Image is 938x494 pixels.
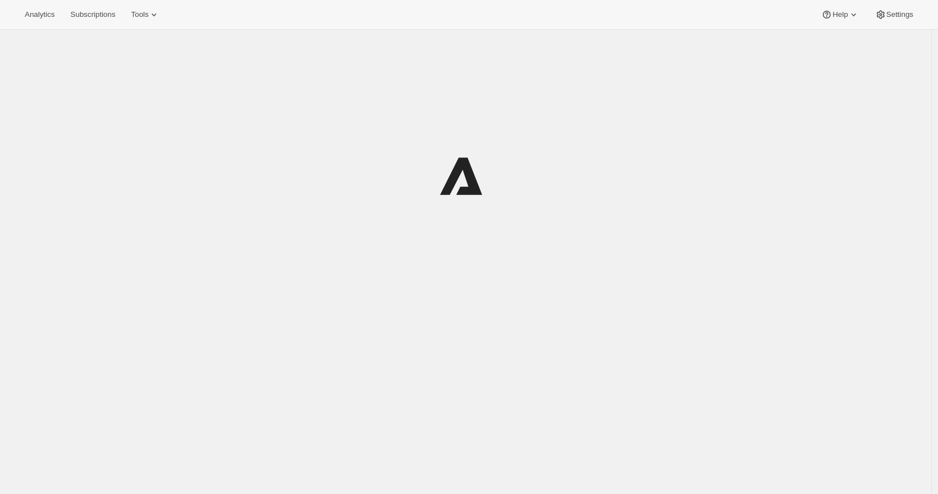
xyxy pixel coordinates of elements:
button: Help [814,7,866,22]
span: Help [832,10,848,19]
span: Analytics [25,10,55,19]
button: Settings [868,7,920,22]
span: Settings [886,10,913,19]
button: Subscriptions [64,7,122,22]
button: Tools [124,7,166,22]
span: Subscriptions [70,10,115,19]
span: Tools [131,10,148,19]
button: Analytics [18,7,61,22]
